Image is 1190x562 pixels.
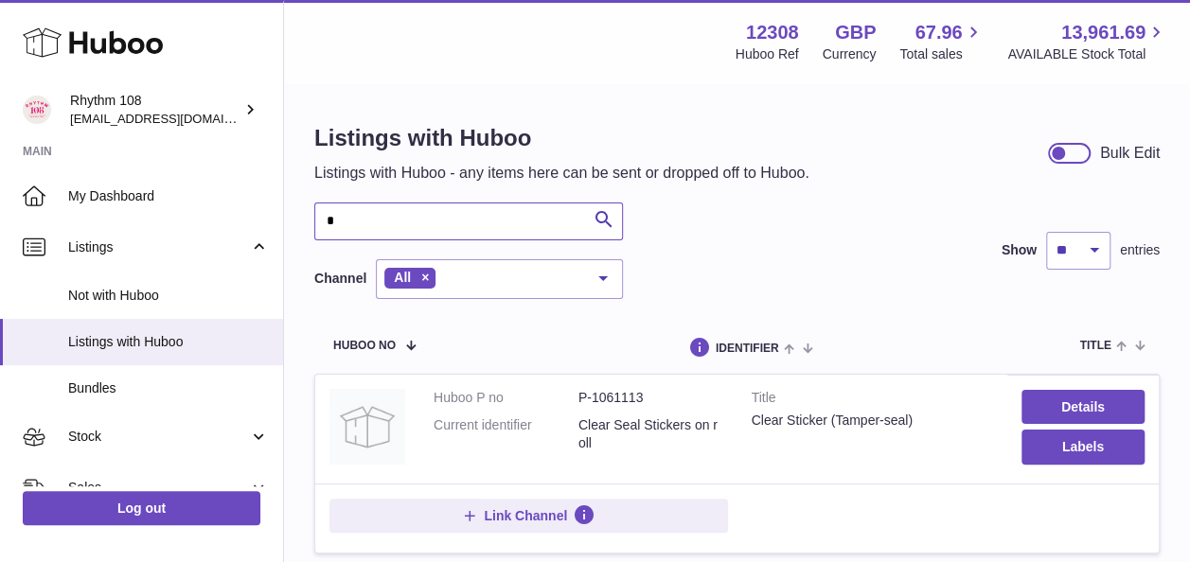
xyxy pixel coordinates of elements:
[752,389,993,412] strong: Title
[823,45,877,63] div: Currency
[1021,430,1145,464] button: Labels
[578,389,723,407] dd: P-1061113
[1021,390,1145,424] a: Details
[68,187,269,205] span: My Dashboard
[484,507,567,524] span: Link Channel
[1079,340,1110,352] span: title
[1100,143,1160,164] div: Bulk Edit
[333,340,396,352] span: Huboo no
[68,333,269,351] span: Listings with Huboo
[23,491,260,525] a: Log out
[736,45,799,63] div: Huboo Ref
[1007,20,1167,63] a: 13,961.69 AVAILABLE Stock Total
[1120,241,1160,259] span: entries
[70,111,278,126] span: [EMAIL_ADDRESS][DOMAIN_NAME]
[329,389,405,465] img: Clear Sticker (Tamper-seal)
[329,499,728,533] button: Link Channel
[915,20,962,45] span: 67.96
[434,389,578,407] dt: Huboo P no
[835,20,876,45] strong: GBP
[434,416,578,452] dt: Current identifier
[68,479,249,497] span: Sales
[716,342,779,355] span: identifier
[314,163,809,184] p: Listings with Huboo - any items here can be sent or dropped off to Huboo.
[578,416,723,452] dd: Clear Seal Stickers on roll
[1061,20,1146,45] span: 13,961.69
[68,379,269,397] span: Bundles
[68,428,249,446] span: Stock
[68,238,249,256] span: Listings
[70,92,240,128] div: Rhythm 108
[752,412,993,430] div: Clear Sticker (Tamper-seal)
[1002,241,1037,259] label: Show
[899,20,984,63] a: 67.96 Total sales
[394,270,411,285] span: All
[314,270,366,288] label: Channel
[314,123,809,153] h1: Listings with Huboo
[1007,45,1167,63] span: AVAILABLE Stock Total
[23,96,51,124] img: internalAdmin-12308@internal.huboo.com
[899,45,984,63] span: Total sales
[68,287,269,305] span: Not with Huboo
[746,20,799,45] strong: 12308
